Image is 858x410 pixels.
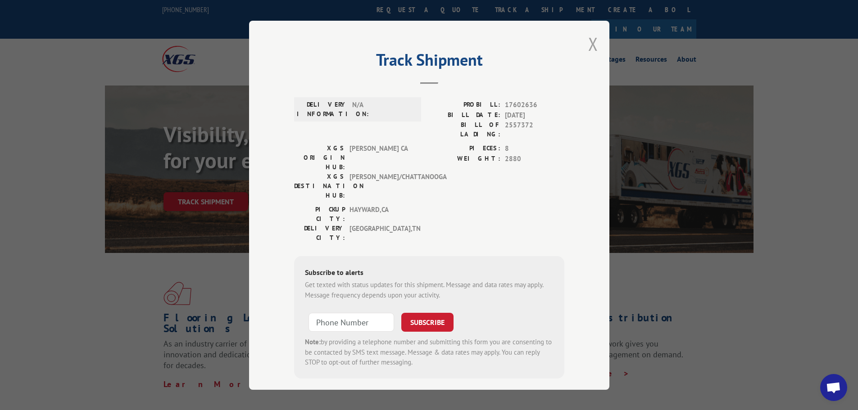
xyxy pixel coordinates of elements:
[305,338,321,346] strong: Note:
[305,267,554,280] div: Subscribe to alerts
[588,32,598,56] button: Close modal
[350,144,410,172] span: [PERSON_NAME] CA
[820,374,847,401] div: Open chat
[294,224,345,243] label: DELIVERY CITY:
[297,100,348,119] label: DELIVERY INFORMATION:
[309,313,394,332] input: Phone Number
[429,153,500,164] label: WEIGHT:
[350,224,410,243] span: [GEOGRAPHIC_DATA] , TN
[294,205,345,224] label: PICKUP CITY:
[305,280,554,300] div: Get texted with status updates for this shipment. Message and data rates may apply. Message frequ...
[401,313,454,332] button: SUBSCRIBE
[305,337,554,368] div: by providing a telephone number and submitting this form you are consenting to be contacted by SM...
[294,172,345,200] label: XGS DESTINATION HUB:
[429,100,500,110] label: PROBILL:
[429,144,500,154] label: PIECES:
[505,144,564,154] span: 8
[505,110,564,120] span: [DATE]
[429,110,500,120] label: BILL DATE:
[505,120,564,139] span: 2557372
[294,54,564,71] h2: Track Shipment
[352,100,413,119] span: N/A
[429,120,500,139] label: BILL OF LADING:
[294,144,345,172] label: XGS ORIGIN HUB:
[505,153,564,164] span: 2880
[350,205,410,224] span: HAYWARD , CA
[505,100,564,110] span: 17602636
[350,172,410,200] span: [PERSON_NAME]/CHATTANOOGA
